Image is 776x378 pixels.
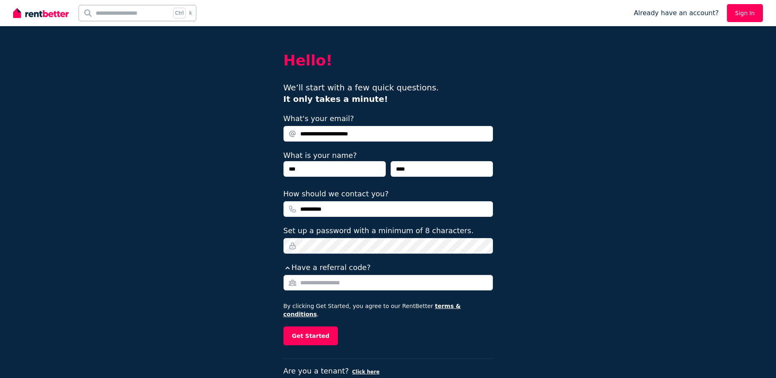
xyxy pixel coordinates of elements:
img: RentBetter [13,7,69,19]
b: It only takes a minute! [283,94,388,104]
label: Set up a password with a minimum of 8 characters. [283,225,474,236]
a: Sign In [727,4,763,22]
label: What is your name? [283,151,357,160]
button: Have a referral code? [283,262,371,273]
label: How should we contact you? [283,188,389,200]
span: Ctrl [173,8,186,18]
button: Get Started [283,326,338,345]
span: k [189,10,192,16]
button: Click here [352,369,380,375]
span: We’ll start with a few quick questions. [283,83,439,104]
label: What's your email? [283,113,354,124]
span: Already have an account? [634,8,719,18]
p: By clicking Get Started, you agree to our RentBetter . [283,302,493,318]
h2: Hello! [283,52,493,69]
p: Are you a tenant? [283,365,493,377]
